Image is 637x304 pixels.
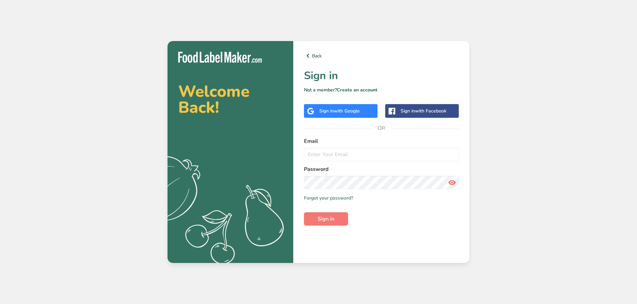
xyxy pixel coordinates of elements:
[334,108,360,114] span: with Google
[304,52,459,60] a: Back
[304,212,348,226] button: Sign in
[415,108,446,114] span: with Facebook
[178,52,262,63] img: Food Label Maker
[304,165,459,173] label: Password
[371,118,392,138] span: OR
[401,107,446,114] div: Sign in
[318,215,334,223] span: Sign in
[304,86,459,93] p: Not a member?
[178,83,283,115] h2: Welcome Back!
[304,148,459,161] input: Enter Your Email
[304,68,459,84] h1: Sign in
[304,137,459,145] label: Email
[337,87,378,93] a: Create an account
[319,107,360,114] div: Sign in
[304,195,353,202] a: Forgot your password?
